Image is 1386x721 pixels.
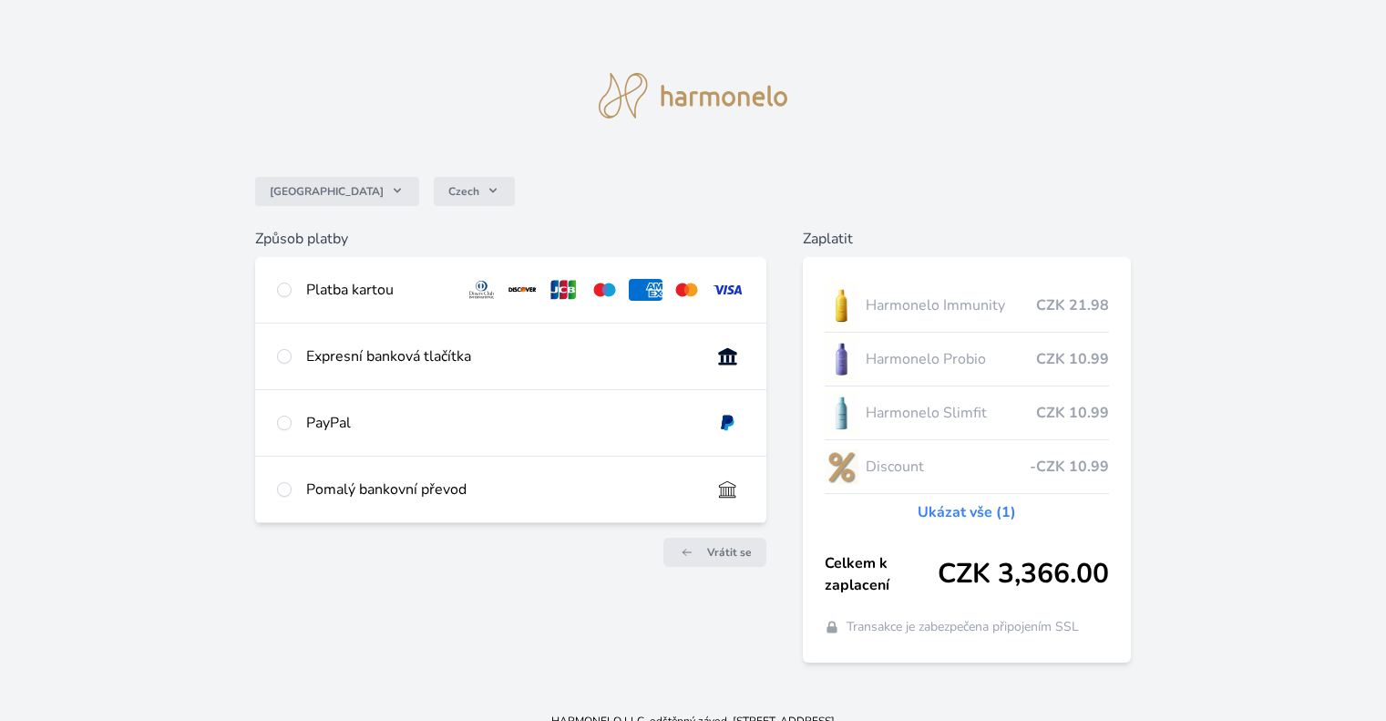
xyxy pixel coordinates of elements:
[1030,456,1109,478] span: -CZK 10.99
[547,279,580,301] img: jcb.svg
[711,345,744,367] img: onlineBanking_CZ.svg
[847,618,1079,636] span: Transakce je zabezpečena připojením SSL
[825,336,859,382] img: CLEAN_PROBIO_se_stinem_x-lo.jpg
[711,412,744,434] img: paypal.svg
[825,283,859,328] img: IMMUNITY_se_stinem_x-lo.jpg
[918,501,1016,523] a: Ukázat vše (1)
[825,444,859,489] img: discount-lo.png
[803,228,1131,250] h6: Zaplatit
[306,479,695,500] div: Pomalý bankovní převod
[866,402,1035,424] span: Harmonelo Slimfit
[465,279,498,301] img: diners.svg
[663,538,766,567] a: Vrátit se
[670,279,703,301] img: mc.svg
[306,279,450,301] div: Platba kartou
[938,558,1109,591] span: CZK 3,366.00
[825,390,859,436] img: SLIMFIT_se_stinem_x-lo.jpg
[1036,348,1109,370] span: CZK 10.99
[448,184,479,199] span: Czech
[255,228,765,250] h6: Způsob platby
[866,294,1035,316] span: Harmonelo Immunity
[866,456,1029,478] span: Discount
[825,552,938,596] span: Celkem k zaplacení
[506,279,539,301] img: discover.svg
[1036,402,1109,424] span: CZK 10.99
[306,412,695,434] div: PayPal
[255,177,419,206] button: [GEOGRAPHIC_DATA]
[707,545,752,560] span: Vrátit se
[306,345,695,367] div: Expresní banková tlačítka
[866,348,1035,370] span: Harmonelo Probio
[270,184,384,199] span: [GEOGRAPHIC_DATA]
[1036,294,1109,316] span: CZK 21.98
[599,73,788,118] img: logo.svg
[711,479,744,500] img: bankTransfer_IBAN.svg
[629,279,662,301] img: amex.svg
[711,279,744,301] img: visa.svg
[434,177,515,206] button: Czech
[588,279,621,301] img: maestro.svg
